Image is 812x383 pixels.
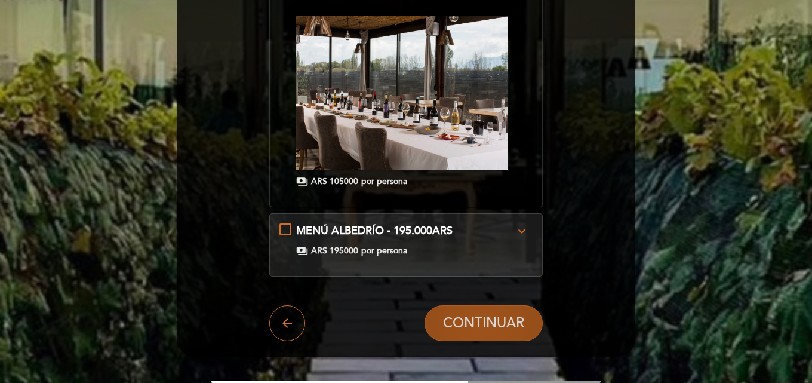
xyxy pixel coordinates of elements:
[280,316,294,330] i: arrow_back
[511,223,533,239] button: expand_more
[443,315,524,332] span: CONTINUAR
[361,245,407,257] span: por persona
[361,176,407,188] span: por persona
[279,223,533,257] md-checkbox: MENÚ ALBEDRÍO - 195.000ARS expand_more Travesía de 7 pasos maridados con vinos blancos elaborados...
[296,245,308,257] span: payments
[425,305,543,341] button: CONTINUAR
[515,224,529,238] i: expand_more
[311,176,358,188] span: ARS 105000
[296,224,453,237] span: MENÚ ALBEDRÍO - 195.000ARS
[296,176,308,188] span: payments
[296,16,508,170] img: menu
[311,245,358,257] span: ARS 195000
[269,305,305,341] button: arrow_back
